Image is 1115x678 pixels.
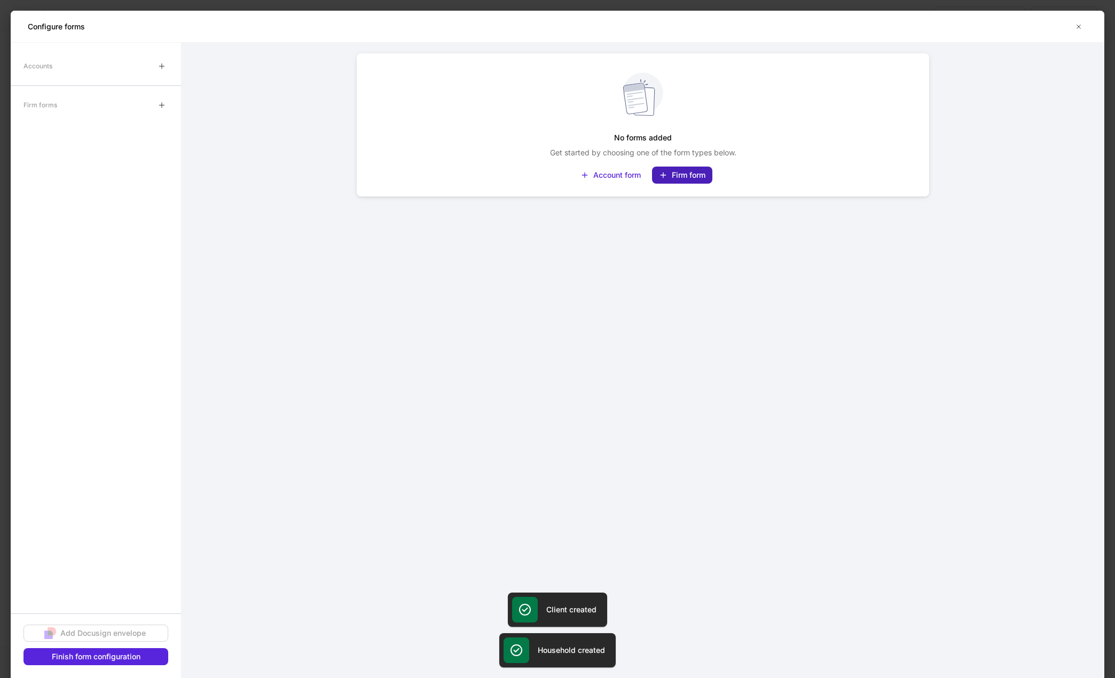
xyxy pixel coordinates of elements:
button: Add Docusign envelope [23,625,168,642]
button: Account form [574,167,648,184]
h5: Household created [538,645,605,656]
button: Finish form configuration [23,648,168,665]
div: Account form [593,170,641,180]
div: Finish form configuration [52,651,140,662]
h5: No forms added [614,128,672,147]
div: Firm forms [23,96,57,114]
p: Get started by choosing one of the form types below. [550,147,736,158]
div: Firm form [672,170,705,180]
h5: Configure forms [28,21,85,32]
h5: Client created [546,604,596,615]
button: Firm form [652,167,712,184]
div: Accounts [23,57,52,75]
div: Add Docusign envelope [60,628,146,638]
